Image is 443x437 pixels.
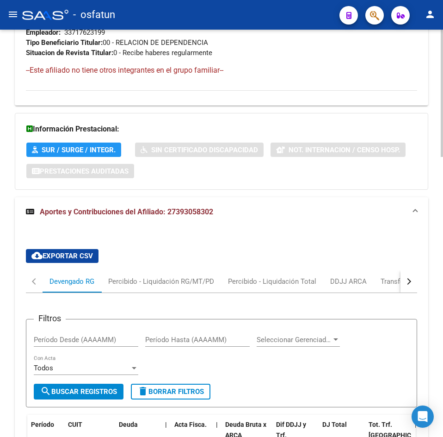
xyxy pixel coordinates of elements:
button: SUR / SURGE / INTEGR. [26,143,121,157]
h3: Información Prestacional: [26,123,417,136]
div: Percibido - Liquidación Total [228,276,316,287]
span: 0 - Recibe haberes regularmente [26,49,212,57]
button: Exportar CSV [26,249,98,263]
span: DJ Total [322,421,347,428]
mat-icon: cloud_download [31,250,43,261]
span: Exportar CSV [31,252,93,260]
div: Devengado RG [49,276,94,287]
h3: Filtros [34,312,66,325]
span: Buscar Registros [40,387,117,396]
button: Prestaciones Auditadas [26,164,134,178]
mat-icon: delete [137,386,148,397]
span: Not. Internacion / Censo Hosp. [289,146,400,154]
button: Borrar Filtros [131,384,210,400]
mat-expansion-panel-header: Aportes y Contribuciones del Afiliado: 27393058302 [15,197,428,227]
span: Seleccionar Gerenciador [257,336,332,344]
button: Sin Certificado Discapacidad [135,143,264,157]
div: DDJJ ARCA [330,276,367,287]
mat-icon: menu [7,9,18,20]
mat-icon: search [40,386,51,397]
strong: Tipo Beneficiario Titular: [26,38,103,47]
span: | [165,421,167,428]
span: Período [31,421,54,428]
span: Acta Fisca. [174,421,207,428]
span: | [216,421,218,428]
div: Open Intercom Messenger [412,406,434,428]
button: Not. Internacion / Censo Hosp. [271,143,406,157]
span: SUR / SURGE / INTEGR. [42,146,116,154]
strong: Empleador: [26,28,61,37]
span: Prestaciones Auditadas [40,167,129,175]
h4: --Este afiliado no tiene otros integrantes en el grupo familiar-- [26,65,417,75]
span: Sin Certificado Discapacidad [151,146,258,154]
span: Todos [34,364,53,372]
div: Percibido - Liquidación RG/MT/PD [108,276,214,287]
div: 33717623199 [64,27,105,37]
span: Borrar Filtros [137,387,204,396]
span: 00 - RELACION DE DEPENDENCIA [26,38,208,47]
strong: Situacion de Revista Titular: [26,49,113,57]
span: Deuda [119,421,138,428]
button: Buscar Registros [34,384,123,400]
mat-icon: person [425,9,436,20]
span: Aportes y Contribuciones del Afiliado: 27393058302 [40,207,213,216]
span: - osfatun [73,5,115,25]
span: CUIT [68,421,82,428]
